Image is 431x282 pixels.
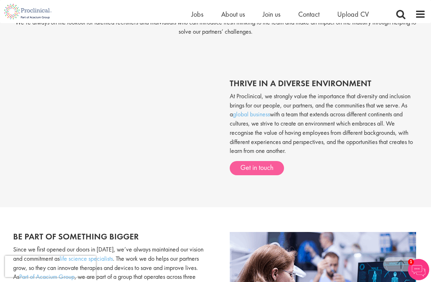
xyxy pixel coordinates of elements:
a: Jobs [191,10,203,19]
img: Chatbot [408,259,429,280]
a: Join us [263,10,280,19]
a: global business [233,110,270,118]
iframe: Our diversity and inclusion team [13,72,212,183]
p: We’re always on the lookout for talented recruiters and individuals who can introduce fresh think... [13,18,418,36]
a: life science specialists [60,254,113,262]
h2: thrive in a diverse environment [230,79,418,88]
h2: Be part of something bigger [13,232,210,241]
a: Contact [298,10,320,19]
p: At Proclinical, we strongly value the importance that diversity and inclusion brings for our peop... [230,92,418,155]
span: 1 [408,259,414,265]
a: About us [221,10,245,19]
a: Upload CV [337,10,369,19]
a: Get in touch [230,161,284,175]
iframe: reCAPTCHA [5,256,96,277]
